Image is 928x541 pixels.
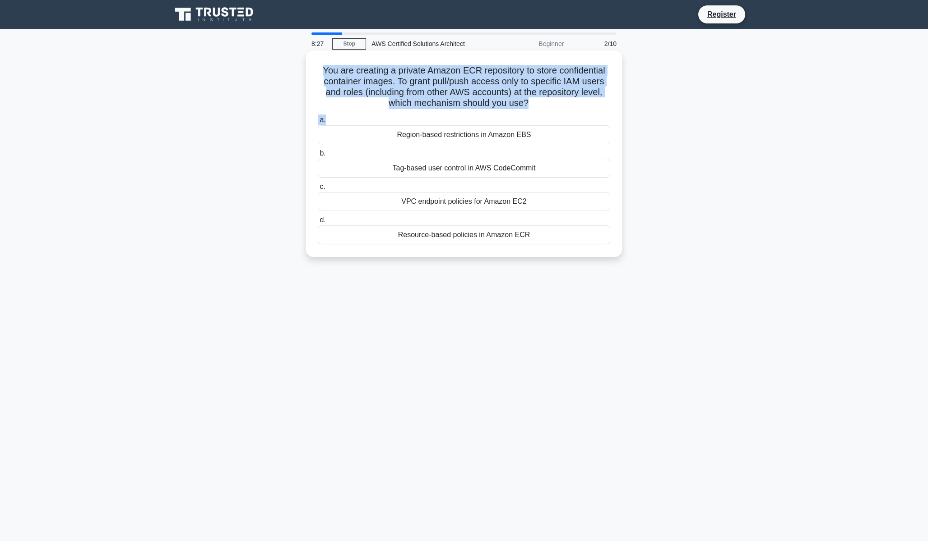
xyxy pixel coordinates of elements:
[366,35,490,53] div: AWS Certified Solutions Architect
[318,192,610,211] div: VPC endpoint policies for Amazon EC2
[702,9,742,20] a: Register
[569,35,622,53] div: 2/10
[306,35,332,53] div: 8:27
[320,216,325,224] span: d.
[318,159,610,178] div: Tag-based user control in AWS CodeCommit
[320,149,325,157] span: b.
[320,116,325,124] span: a.
[318,225,610,244] div: Resource-based policies in Amazon ECR
[490,35,569,53] div: Beginner
[318,125,610,144] div: Region-based restrictions in Amazon EBS
[320,183,325,190] span: c.
[332,38,366,50] a: Stop
[317,65,611,109] h5: You are creating a private Amazon ECR repository to store confidential container images. To grant...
